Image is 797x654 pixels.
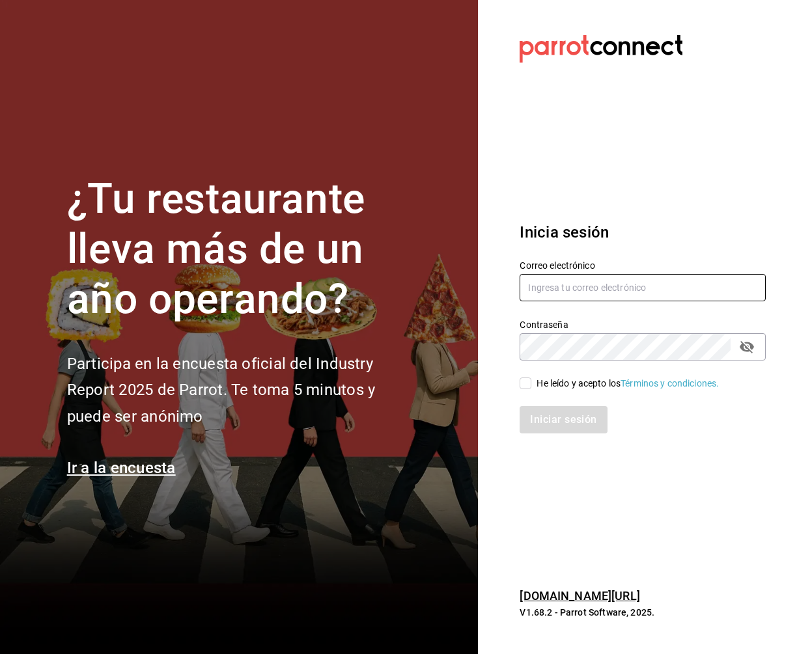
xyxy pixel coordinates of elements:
[520,221,766,244] h3: Inicia sesión
[67,174,419,324] h1: ¿Tu restaurante lleva más de un año operando?
[67,459,176,477] a: Ir a la encuesta
[67,351,419,430] h2: Participa en la encuesta oficial del Industry Report 2025 de Parrot. Te toma 5 minutos y puede se...
[621,378,719,388] a: Términos y condiciones.
[520,274,766,301] input: Ingresa tu correo electrónico
[520,589,639,603] a: [DOMAIN_NAME][URL]
[520,320,766,329] label: Contraseña
[520,261,766,270] label: Correo electrónico
[736,336,758,358] button: passwordField
[537,377,719,390] div: He leído y acepto los
[520,606,766,619] p: V1.68.2 - Parrot Software, 2025.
